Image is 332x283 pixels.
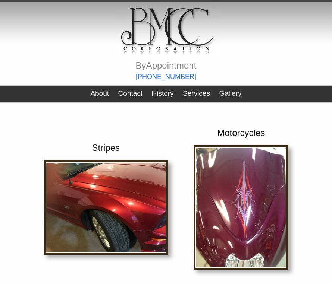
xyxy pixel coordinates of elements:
a: Stripes [92,143,120,153]
a: Gallery [219,89,241,97]
a: Contact [118,89,142,97]
a: History [151,89,173,97]
img: IMG_1688.JPG [44,160,168,255]
span: B [136,60,142,70]
a: About [90,89,109,97]
span: A [146,60,152,70]
img: logo.gif [117,2,221,57]
a: [PHONE_NUMBER] [136,73,196,80]
a: Motorcycles [217,128,265,138]
a: Services [183,89,210,97]
img: 29383.JPG [194,145,288,270]
span: ointment [162,60,196,70]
